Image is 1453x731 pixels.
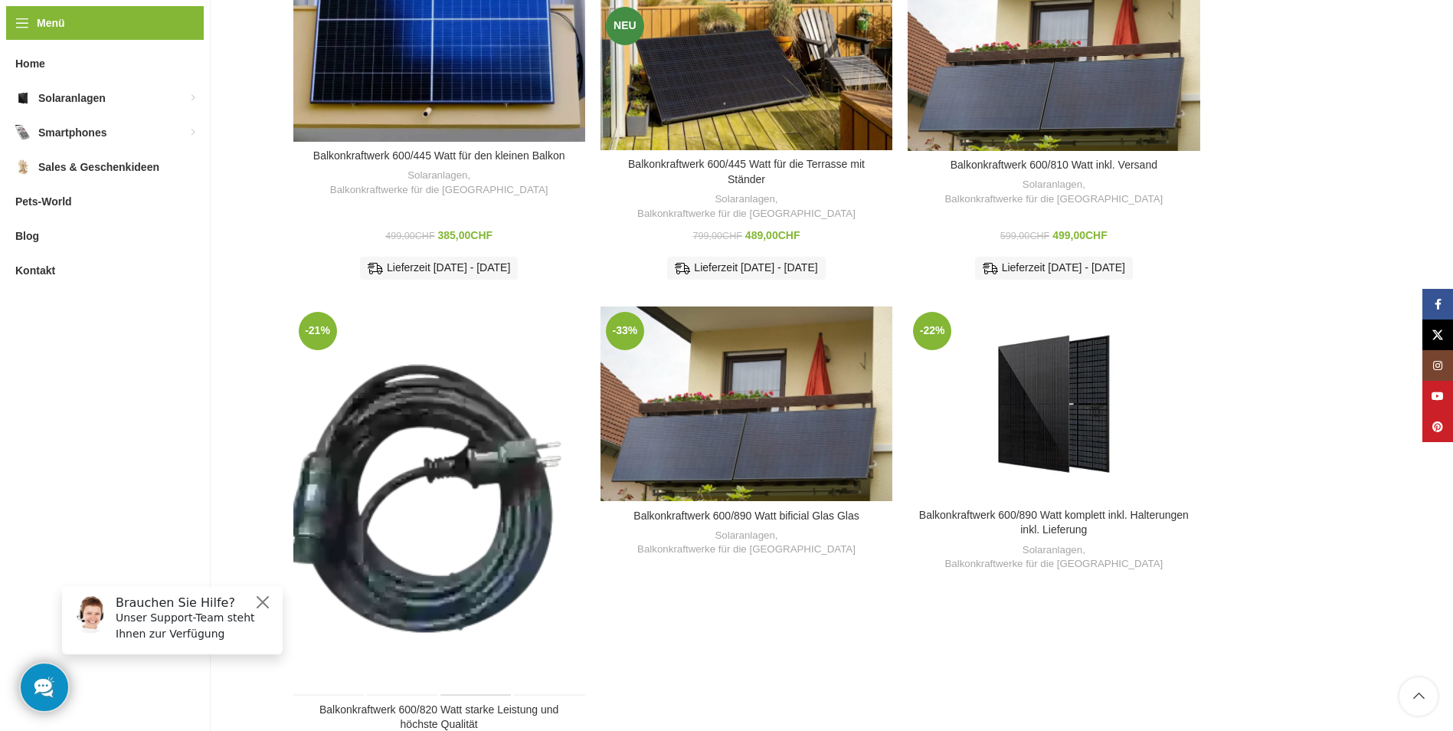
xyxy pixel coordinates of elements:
[667,257,825,280] div: Lieferzeit [DATE] - [DATE]
[715,529,774,543] a: Solaranlagen
[915,178,1192,206] div: ,
[293,306,585,696] a: Balkonkraftwerk 600/820 Watt starke Leistung und höchste Qualität
[1422,289,1453,320] a: Facebook Social Link
[313,149,565,162] a: Balkonkraftwerk 600/445 Watt für den kleinen Balkon
[908,306,1199,501] a: Balkonkraftwerk 600/890 Watt komplett inkl. Halterungen inkl. Lieferung
[15,257,55,284] span: Kontakt
[38,119,106,146] span: Smartphones
[15,188,72,215] span: Pets-World
[606,312,644,350] span: -33%
[637,207,856,221] a: Balkonkraftwerke für die [GEOGRAPHIC_DATA]
[951,159,1157,171] a: Balkonkraftwerk 600/810 Watt inkl. Versand
[415,231,435,241] span: CHF
[608,529,885,557] div: ,
[1422,350,1453,381] a: Instagram Social Link
[38,153,159,181] span: Sales & Geschenkideen
[1029,231,1049,241] span: CHF
[66,21,224,36] h6: Brauchen Sie Hilfe?
[15,159,31,175] img: Sales & Geschenkideen
[1000,231,1049,241] bdi: 599,00
[330,183,548,198] a: Balkonkraftwerke für die [GEOGRAPHIC_DATA]
[21,21,60,60] img: Customer service
[38,84,106,112] span: Solaranlagen
[606,7,644,45] span: Neu
[1052,229,1108,241] bdi: 499,00
[975,257,1133,280] div: Lieferzeit [DATE] - [DATE]
[608,192,885,221] div: ,
[722,231,742,241] span: CHF
[470,229,493,241] span: CHF
[919,509,1189,536] a: Balkonkraftwerk 600/890 Watt komplett inkl. Halterungen inkl. Lieferung
[15,222,39,250] span: Blog
[1422,320,1453,350] a: X Social Link
[1422,411,1453,442] a: Pinterest Social Link
[1023,543,1082,558] a: Solaranlagen
[299,312,337,350] span: -21%
[715,192,774,207] a: Solaranlagen
[66,36,224,68] p: Unser Support-Team steht Ihnen zur Verfügung
[319,703,558,731] a: Balkonkraftwerk 600/820 Watt starke Leistung und höchste Qualität
[1422,381,1453,411] a: YouTube Social Link
[637,543,856,557] a: Balkonkraftwerke für die [GEOGRAPHIC_DATA]
[37,15,65,31] span: Menü
[438,229,493,241] bdi: 385,00
[1399,677,1438,716] a: Scroll to top button
[944,192,1163,207] a: Balkonkraftwerke für die [GEOGRAPHIC_DATA]
[913,312,951,350] span: -22%
[601,306,892,502] a: Balkonkraftwerk 600/890 Watt bificial Glas Glas
[633,510,859,522] a: Balkonkraftwerk 600/890 Watt bificial Glas Glas
[778,229,800,241] span: CHF
[15,90,31,106] img: Solaranlagen
[204,19,222,38] button: Close
[628,158,865,185] a: Balkonkraftwerk 600/445 Watt für die Terrasse mit Ständer
[407,169,467,183] a: Solaranlagen
[385,231,434,241] bdi: 499,00
[915,543,1192,572] div: ,
[693,231,742,241] bdi: 799,00
[15,50,45,77] span: Home
[1023,178,1082,192] a: Solaranlagen
[360,257,518,280] div: Lieferzeit [DATE] - [DATE]
[15,125,31,140] img: Smartphones
[301,169,578,197] div: ,
[944,557,1163,572] a: Balkonkraftwerke für die [GEOGRAPHIC_DATA]
[1085,229,1108,241] span: CHF
[745,229,800,241] bdi: 489,00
